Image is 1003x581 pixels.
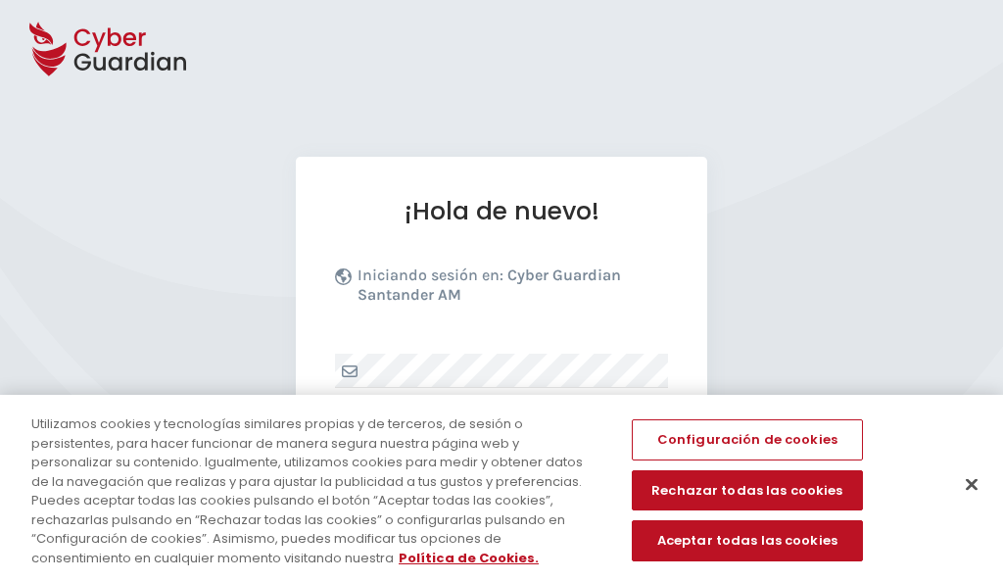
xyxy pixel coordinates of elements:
[335,196,668,226] h1: ¡Hola de nuevo!
[632,470,863,511] button: Rechazar todas las cookies
[31,414,601,567] div: Utilizamos cookies y tecnologías similares propias y de terceros, de sesión o persistentes, para ...
[950,463,993,507] button: Cerrar
[358,266,621,304] b: Cyber Guardian Santander AM
[399,549,539,567] a: Más información sobre su privacidad, se abre en una nueva pestaña
[358,266,663,315] p: Iniciando sesión en:
[632,419,863,460] button: Configuración de cookies, Abre el cuadro de diálogo del centro de preferencias.
[632,520,863,561] button: Aceptar todas las cookies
